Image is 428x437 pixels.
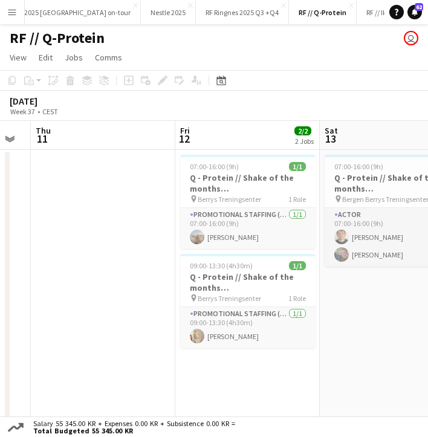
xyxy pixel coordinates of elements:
app-card-role: Promotional Staffing (Brand Ambassadors)1/109:00-13:30 (4h30m)[PERSON_NAME] [180,307,316,348]
span: 12 [178,132,190,146]
button: RF // Q-Protein [289,1,357,24]
span: 62 [415,3,423,11]
span: 1 Role [288,294,306,303]
app-user-avatar: Wilmer Borgnes [404,31,418,45]
span: Edit [39,52,53,63]
app-job-card: 09:00-13:30 (4h30m)1/1Q - Protein // Shake of the months ([GEOGRAPHIC_DATA]) Berrys Treningsenter... [180,254,316,348]
span: Berrys Treningsenter [198,294,261,303]
h3: Q - Protein // Shake of the months ([GEOGRAPHIC_DATA]) [180,271,316,293]
span: Total Budgeted 55 345.00 KR [33,427,235,435]
div: 2 Jobs [295,137,314,146]
span: Week 37 [7,107,37,116]
a: Edit [34,50,57,65]
button: Nestle 2025 [141,1,196,24]
h1: RF // Q-Protein [10,29,105,47]
span: Berrys Treningsenter [198,195,261,204]
span: 07:00-16:00 (9h) [334,162,383,171]
span: Comms [95,52,122,63]
span: View [10,52,27,63]
div: CEST [42,107,58,116]
span: Thu [36,125,51,136]
span: Jobs [65,52,83,63]
a: Comms [90,50,127,65]
span: 1/1 [289,162,306,171]
span: 1/1 [289,261,306,270]
div: [DATE] [10,95,86,107]
span: 11 [34,132,51,146]
span: 1 Role [288,195,306,204]
button: RF // Ikea 2025 [357,1,420,24]
span: 13 [323,132,338,146]
h3: Q - Protein // Shake of the months ([GEOGRAPHIC_DATA]) [180,172,316,194]
button: RF Ringnes 2025 Q3 +Q4 [196,1,289,24]
span: 09:00-13:30 (4h30m) [190,261,253,270]
div: Salary 55 345.00 KR + Expenses 0.00 KR + Subsistence 0.00 KR = [26,420,238,435]
span: Sat [325,125,338,136]
a: View [5,50,31,65]
app-job-card: 07:00-16:00 (9h)1/1Q - Protein // Shake of the months ([GEOGRAPHIC_DATA]) Berrys Treningsenter1 R... [180,155,316,249]
app-card-role: Promotional Staffing (Brand Ambassadors)1/107:00-16:00 (9h)[PERSON_NAME] [180,208,316,249]
span: Fri [180,125,190,136]
a: Jobs [60,50,88,65]
span: 2/2 [294,126,311,135]
a: 62 [407,5,422,19]
span: 07:00-16:00 (9h) [190,162,239,171]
